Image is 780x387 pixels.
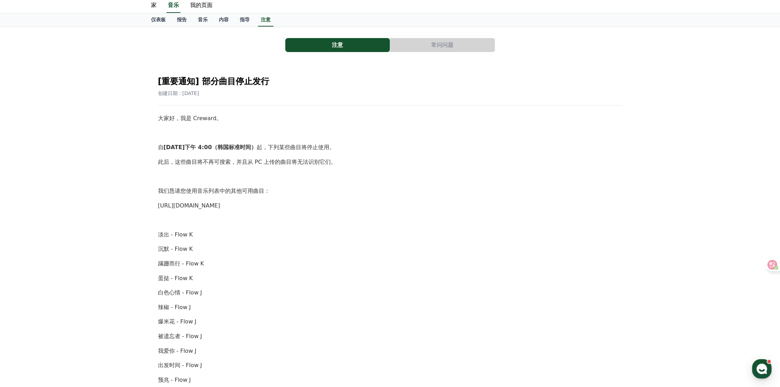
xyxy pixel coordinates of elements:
[46,221,90,239] a: Messages
[158,362,202,368] font: 出发时间 - Flow J
[261,17,271,22] font: 注意
[258,13,273,27] a: 注意
[158,246,193,252] font: 沉默 - Flow K
[234,13,255,27] a: 指导
[171,13,192,27] a: 报告
[390,38,495,52] button: 常问问题
[158,377,191,383] font: 预兆 - Flow J
[151,2,157,8] font: 家
[177,17,187,22] font: 报告
[90,221,134,239] a: Settings
[158,90,199,96] font: 创建日期：[DATE]
[158,76,269,86] font: [重要通知] 部分曲目停止发行
[158,318,196,325] font: 爆米花 - Flow J
[145,13,171,27] a: 仪表板
[431,42,453,48] font: 常问问题
[158,260,204,267] font: 蹒跚而行 - Flow K
[18,232,30,238] span: Home
[158,275,193,282] font: 蛋挞 - Flow K
[158,231,193,238] font: 淡出 - Flow K
[158,202,220,209] a: [URL][DOMAIN_NAME]
[158,159,337,165] font: 此后，这些曲目将不再可搜索，并且从 PC 上传的曲目将无法识别它们。
[158,304,191,311] font: 辣椒 - Flow J
[198,17,208,22] font: 音乐
[192,13,213,27] a: 音乐
[158,348,196,354] font: 我爱你 - Flow J
[168,2,179,8] font: 音乐
[213,13,234,27] a: 内容
[332,42,343,48] font: 注意
[240,17,250,22] font: 指导
[2,221,46,239] a: Home
[285,38,390,52] button: 注意
[158,115,222,122] font: 大家好，我是 Creward。
[58,232,79,238] span: Messages
[158,188,270,194] font: 我们恳请您使用音乐列表中的其他可用曲目：
[190,2,213,8] font: 我的页面
[158,333,202,339] font: 被遗忘者 - Flow J
[158,289,202,296] font: 白色心情 - Flow J
[219,17,229,22] font: 内容
[164,144,257,151] strong: [DATE]下午 4:00（韩国标准时间）
[103,232,121,238] span: Settings
[151,17,166,22] font: 仪表板
[158,144,335,151] font: 自 起，下列某些曲目将停止使用。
